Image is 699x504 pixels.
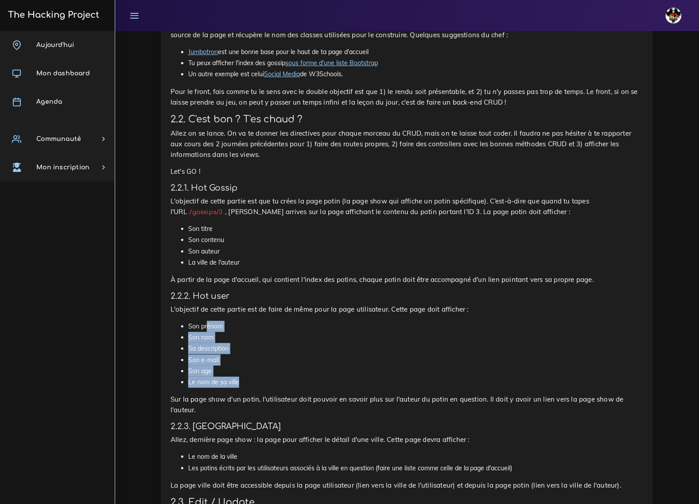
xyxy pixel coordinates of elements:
span: Aujourd'hui [36,42,74,48]
li: Son titre [188,223,644,234]
a: Social Media [264,70,300,78]
a: sous forme d'une liste Bootstrap [285,59,378,67]
li: Tu peux afficher l'index des gossip [188,58,644,69]
p: Sur la page show d'un potin, l'utilisateur doit pouvoir en savoir plus sur l'auteur du potin en q... [171,394,644,415]
code: /gossips/3 [187,207,225,217]
h4: 2.2.3. [GEOGRAPHIC_DATA] [171,422,644,431]
li: Le nom de sa ville [188,377,644,388]
li: Son prénom [188,321,644,332]
li: Les potins écrits par les utilisateurs associés à la ville en question (faire une liste comme cel... [188,463,644,474]
a: Jumbotron [188,48,218,56]
span: Mon inscription [36,164,89,171]
li: Sa description [188,343,644,354]
li: Son age [188,366,644,377]
span: Agenda [36,98,62,105]
li: Son e-mail [188,355,644,366]
li: Son nom [188,332,644,343]
li: Son contenu [188,234,644,246]
h3: 2.2. C'est bon ? T'es chaud ? [171,114,644,125]
span: Mon dashboard [36,70,90,77]
span: Communauté [36,136,81,142]
p: Pour le front, fais comme tu le sens avec le double objectif est que 1) le rendu soit présentable... [171,86,644,108]
li: Un autre exemple est celui de W3Schools. [188,69,644,80]
p: À partir de la page d'accueil, qui contient l'index des potins, chaque potin doit être accompagné... [171,274,644,285]
li: Le nom de la ville [188,451,644,462]
li: est une bonne base pour le haut de ta page d'accueil [188,47,644,58]
p: Let's GO ! [171,166,644,177]
p: Allez, dernière page show : la page pour afficher le détail d'une ville. Cette page devra afficher : [171,434,644,445]
p: Allez on se lance. On va te donner les directives pour chaque morceau du CRUD, mais on te laisse ... [171,128,644,160]
h4: 2.2.1. Hot Gossip [171,183,644,193]
p: La page ville doit être accessible depuis la page utilisateur (lien vers la ville de l'utilisateu... [171,480,644,491]
h3: The Hacking Project [5,10,99,20]
li: Son auteur [188,246,644,257]
p: L'objectif de cette partie est de faire de même pour la page utilisateur. Cette page doit afficher : [171,304,644,315]
img: avatar [666,8,682,23]
p: L'objectif de cette partie est que tu crées la page potin (la page show qui affiche un potin spéc... [171,196,644,217]
li: La ville de l'auteur [188,257,644,268]
h4: 2.2.2. Hot user [171,291,644,301]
